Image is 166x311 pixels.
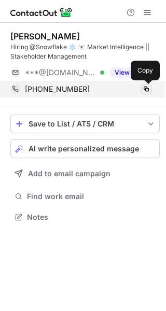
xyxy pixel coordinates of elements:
[29,145,139,153] span: AI write personalized message
[10,115,160,133] button: save-profile-one-click
[10,139,160,158] button: AI write personalized message
[25,68,96,77] span: ***@[DOMAIN_NAME]
[10,6,73,19] img: ContactOut v5.3.10
[10,43,160,61] div: Hiring @Snowflake ❄️ 🐻‍❄️ Market Intelligence || Stakeholder Management
[10,31,80,41] div: [PERSON_NAME]
[27,213,156,222] span: Notes
[110,67,151,78] button: Reveal Button
[29,120,142,128] div: Save to List / ATS / CRM
[25,84,90,94] span: [PHONE_NUMBER]
[10,189,160,204] button: Find work email
[27,192,156,201] span: Find work email
[28,169,110,178] span: Add to email campaign
[10,210,160,224] button: Notes
[10,164,160,183] button: Add to email campaign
